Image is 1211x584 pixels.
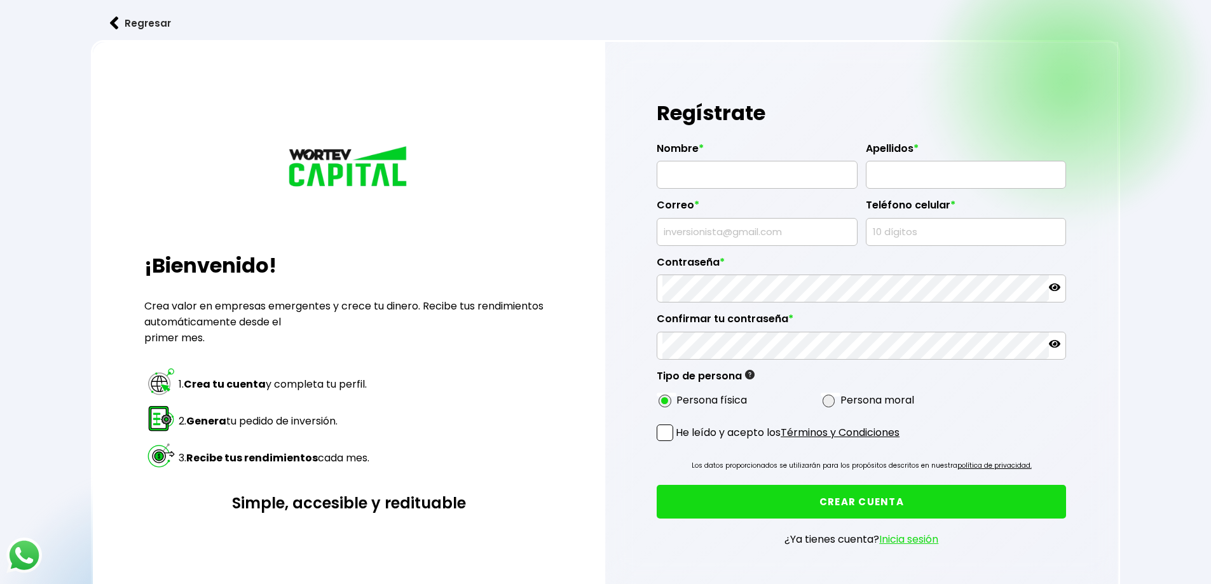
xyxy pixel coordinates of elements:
[840,392,914,408] label: Persona moral
[110,17,119,30] img: flecha izquierda
[781,425,900,440] a: Términos y Condiciones
[657,199,858,218] label: Correo
[676,424,900,440] p: He leído y acepto los
[186,451,318,465] strong: Recibe tus rendimientos
[91,6,1120,40] a: flecha izquierdaRegresar
[784,531,938,547] p: ¿Ya tienes cuenta?
[184,377,266,391] strong: Crea tu cuenta
[662,219,852,245] input: inversionista@gmail.com
[144,492,554,514] h3: Simple, accesible y redituable
[676,392,747,408] label: Persona física
[657,485,1066,519] button: CREAR CUENTA
[285,144,413,191] img: logo_wortev_capital
[657,142,858,161] label: Nombre
[866,142,1067,161] label: Apellidos
[957,461,1032,470] a: política de privacidad.
[146,404,176,433] img: paso 2
[872,219,1061,245] input: 10 dígitos
[178,366,370,402] td: 1. y completa tu perfil.
[657,313,1066,332] label: Confirmar tu contraseña
[6,538,42,573] img: logos_whatsapp-icon.242b2217.svg
[144,250,554,281] h2: ¡Bienvenido!
[144,298,554,346] p: Crea valor en empresas emergentes y crece tu dinero. Recibe tus rendimientos automáticamente desd...
[186,414,226,428] strong: Genera
[146,440,176,470] img: paso 3
[745,370,755,379] img: gfR76cHglkPwleuBLjWdxeZVvX9Wp6JBDmjRYY8JYDQn16A2ICN00zLTgIroGa6qie5tIuWH7V3AapTKqzv+oMZsGfMUqL5JM...
[91,6,190,40] button: Regresar
[146,367,176,397] img: paso 1
[657,94,1066,132] h1: Regístrate
[866,199,1067,218] label: Teléfono celular
[879,532,938,547] a: Inicia sesión
[657,370,755,389] label: Tipo de persona
[178,403,370,438] td: 2. tu pedido de inversión.
[178,440,370,475] td: 3. cada mes.
[657,256,1066,275] label: Contraseña
[692,459,1032,472] p: Los datos proporcionados se utilizarán para los propósitos descritos en nuestra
